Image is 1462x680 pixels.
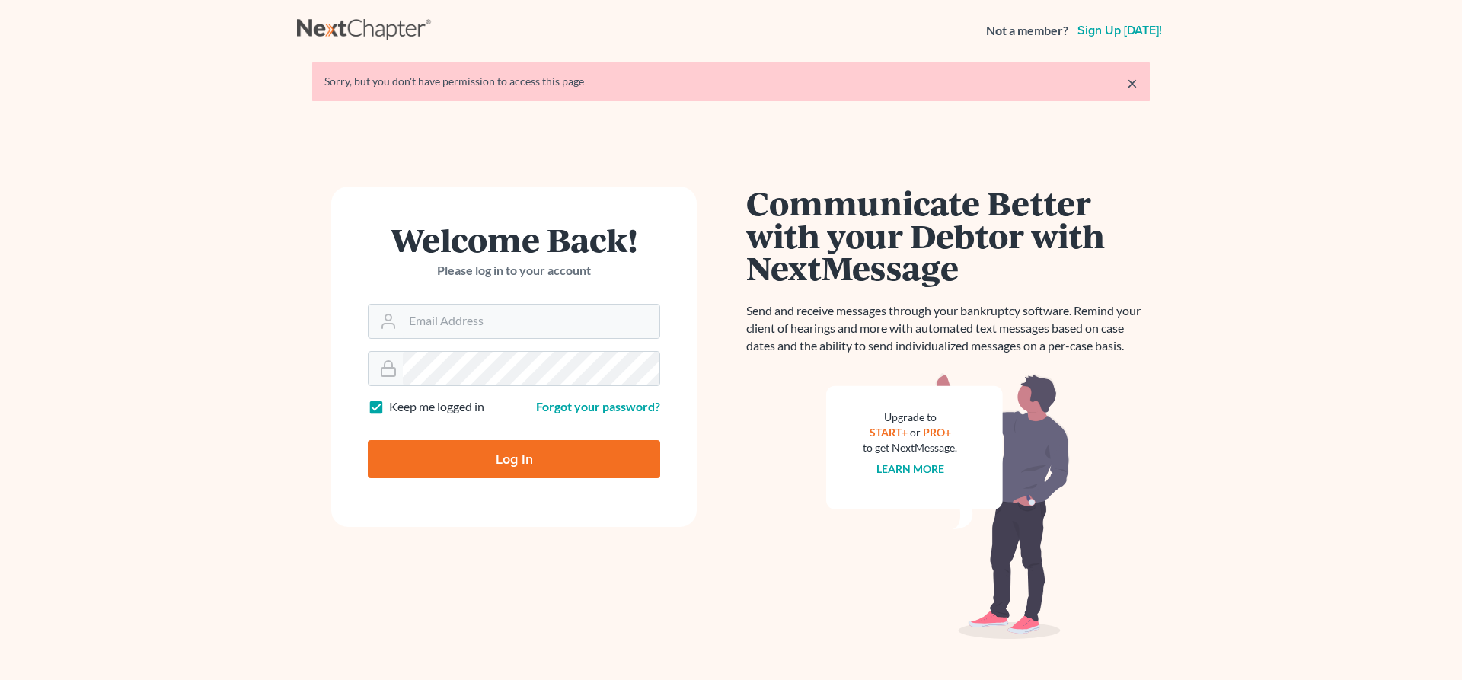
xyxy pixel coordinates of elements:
input: Log In [368,440,660,478]
a: START+ [870,426,908,439]
p: Please log in to your account [368,262,660,279]
p: Send and receive messages through your bankruptcy software. Remind your client of hearings and mo... [746,302,1150,355]
div: to get NextMessage. [863,440,957,455]
label: Keep me logged in [389,398,484,416]
a: Learn more [876,462,944,475]
div: Sorry, but you don't have permission to access this page [324,74,1138,89]
h1: Communicate Better with your Debtor with NextMessage [746,187,1150,284]
div: Upgrade to [863,410,957,425]
span: or [910,426,921,439]
a: × [1127,74,1138,92]
img: nextmessage_bg-59042aed3d76b12b5cd301f8e5b87938c9018125f34e5fa2b7a6b67550977c72.svg [826,373,1070,640]
strong: Not a member? [986,22,1068,40]
a: Forgot your password? [536,399,660,413]
h1: Welcome Back! [368,223,660,256]
a: Sign up [DATE]! [1074,24,1165,37]
input: Email Address [403,305,659,338]
a: PRO+ [923,426,951,439]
